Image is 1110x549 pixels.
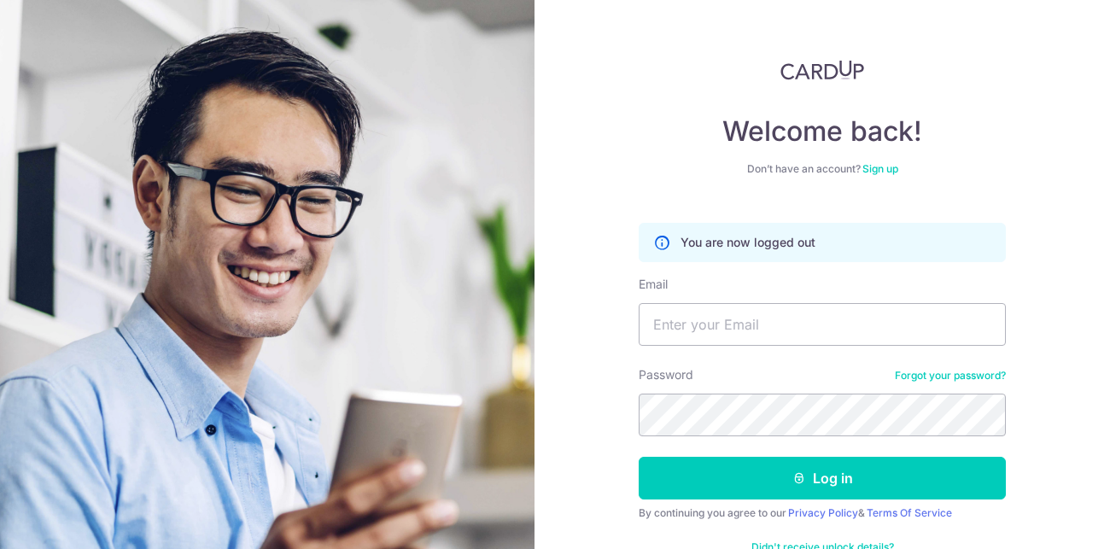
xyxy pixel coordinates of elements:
a: Sign up [862,162,898,175]
a: Forgot your password? [895,369,1006,383]
div: Don’t have an account? [639,162,1006,176]
a: Terms Of Service [867,506,952,519]
a: Privacy Policy [788,506,858,519]
button: Log in [639,457,1006,499]
label: Email [639,276,668,293]
div: By continuing you agree to our & [639,506,1006,520]
h4: Welcome back! [639,114,1006,149]
label: Password [639,366,693,383]
img: CardUp Logo [780,60,864,80]
input: Enter your Email [639,303,1006,346]
p: You are now logged out [681,234,815,251]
